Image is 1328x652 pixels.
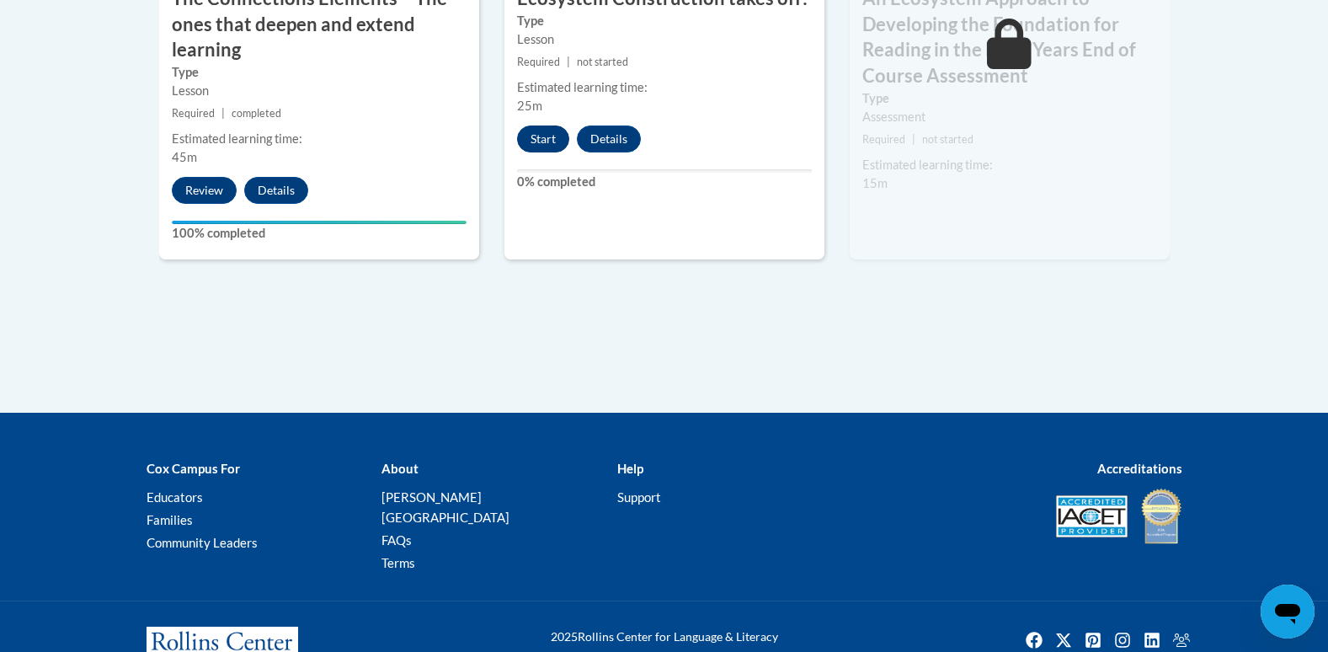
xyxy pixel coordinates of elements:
[172,107,215,120] span: Required
[1261,585,1315,639] iframe: Button to launch messaging window, conversation in progress
[517,30,812,49] div: Lesson
[244,177,308,204] button: Details
[172,150,197,164] span: 45m
[381,461,419,476] b: About
[862,156,1157,174] div: Estimated learning time:
[567,56,570,68] span: |
[147,489,203,505] a: Educators
[232,107,281,120] span: completed
[147,535,258,550] a: Community Leaders
[617,489,661,505] a: Support
[862,133,905,146] span: Required
[517,12,812,30] label: Type
[1140,487,1182,546] img: IDA® Accredited
[1097,461,1182,476] b: Accreditations
[172,130,467,148] div: Estimated learning time:
[517,56,560,68] span: Required
[172,177,237,204] button: Review
[221,107,225,120] span: |
[147,512,193,527] a: Families
[172,63,467,82] label: Type
[617,461,643,476] b: Help
[172,224,467,243] label: 100% completed
[172,221,467,224] div: Your progress
[551,629,578,644] span: 2025
[862,176,888,190] span: 15m
[862,89,1157,108] label: Type
[517,173,812,191] label: 0% completed
[922,133,973,146] span: not started
[577,56,628,68] span: not started
[381,532,412,548] a: FAQs
[1056,495,1128,537] img: Accredited IACET® Provider
[172,82,467,100] div: Lesson
[381,489,509,525] a: [PERSON_NAME][GEOGRAPHIC_DATA]
[577,126,641,152] button: Details
[862,108,1157,126] div: Assessment
[517,78,812,97] div: Estimated learning time:
[381,555,415,570] a: Terms
[517,126,569,152] button: Start
[912,133,915,146] span: |
[517,99,542,113] span: 25m
[147,461,240,476] b: Cox Campus For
